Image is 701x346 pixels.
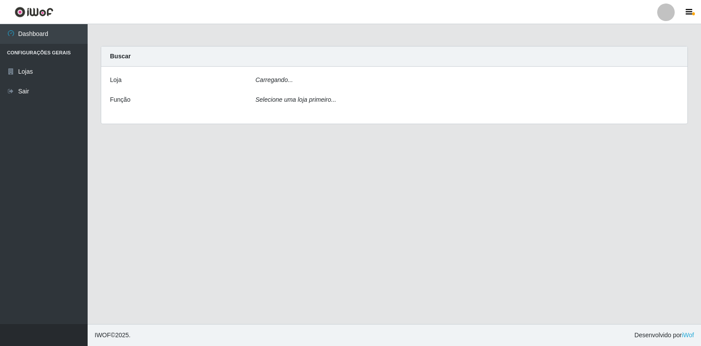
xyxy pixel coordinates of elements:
[634,331,694,340] span: Desenvolvido por
[14,7,53,18] img: CoreUI Logo
[110,53,131,60] strong: Buscar
[95,332,111,339] span: IWOF
[682,332,694,339] a: iWof
[110,95,131,104] label: Função
[255,96,336,103] i: Selecione uma loja primeiro...
[255,76,293,83] i: Carregando...
[95,331,131,340] span: © 2025 .
[110,75,121,85] label: Loja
